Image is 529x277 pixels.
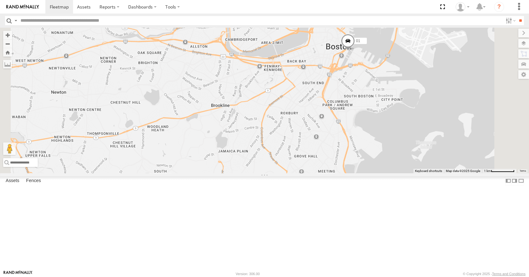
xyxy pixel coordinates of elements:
[518,70,529,79] label: Map Settings
[505,176,511,186] label: Dock Summary Table to the Left
[3,39,12,48] button: Zoom out
[3,60,12,69] label: Measure
[415,169,442,173] button: Keyboard shortcuts
[236,272,260,276] div: Version: 306.00
[463,272,526,276] div: © Copyright 2025 -
[453,2,472,12] div: Aaron Kuchrawy
[494,2,504,12] i: ?
[6,5,39,9] img: rand-logo.svg
[13,16,18,25] label: Search Query
[3,271,32,277] a: Visit our Website
[511,176,518,186] label: Dock Summary Table to the Right
[3,142,16,155] button: Drag Pegman onto the map to open Street View
[520,169,526,172] a: Terms (opens in new tab)
[356,39,360,43] span: 01
[482,169,516,173] button: Map Scale: 1 km per 71 pixels
[3,31,12,39] button: Zoom in
[503,16,517,25] label: Search Filter Options
[446,169,480,173] span: Map data ©2025 Google
[518,176,524,186] label: Hide Summary Table
[484,169,491,173] span: 1 km
[492,272,526,276] a: Terms and Conditions
[3,48,12,57] button: Zoom Home
[3,177,22,186] label: Assets
[23,177,44,186] label: Fences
